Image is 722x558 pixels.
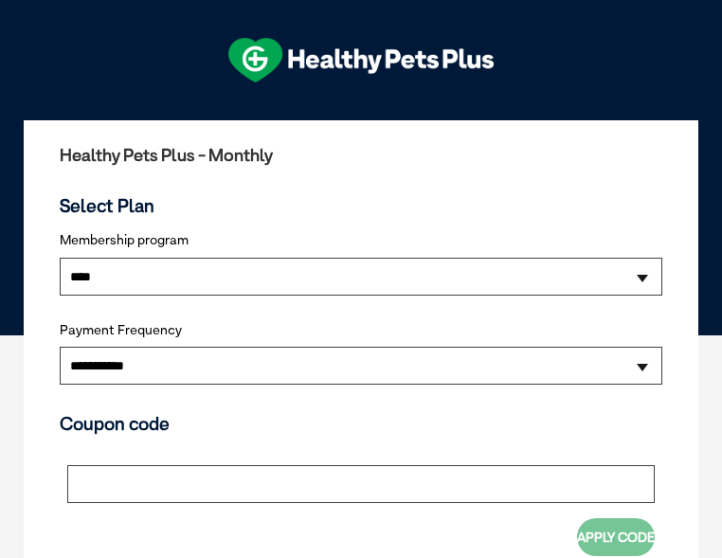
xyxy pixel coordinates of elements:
[228,38,494,82] img: hpp-logo-landscape-green-white.png
[60,322,182,338] label: Payment Frequency
[60,413,662,435] h3: Coupon code
[60,232,662,248] label: Membership program
[60,195,662,217] h3: Select Plan
[577,518,655,556] button: Apply Code
[60,146,662,165] h2: Healthy Pets Plus - Monthly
